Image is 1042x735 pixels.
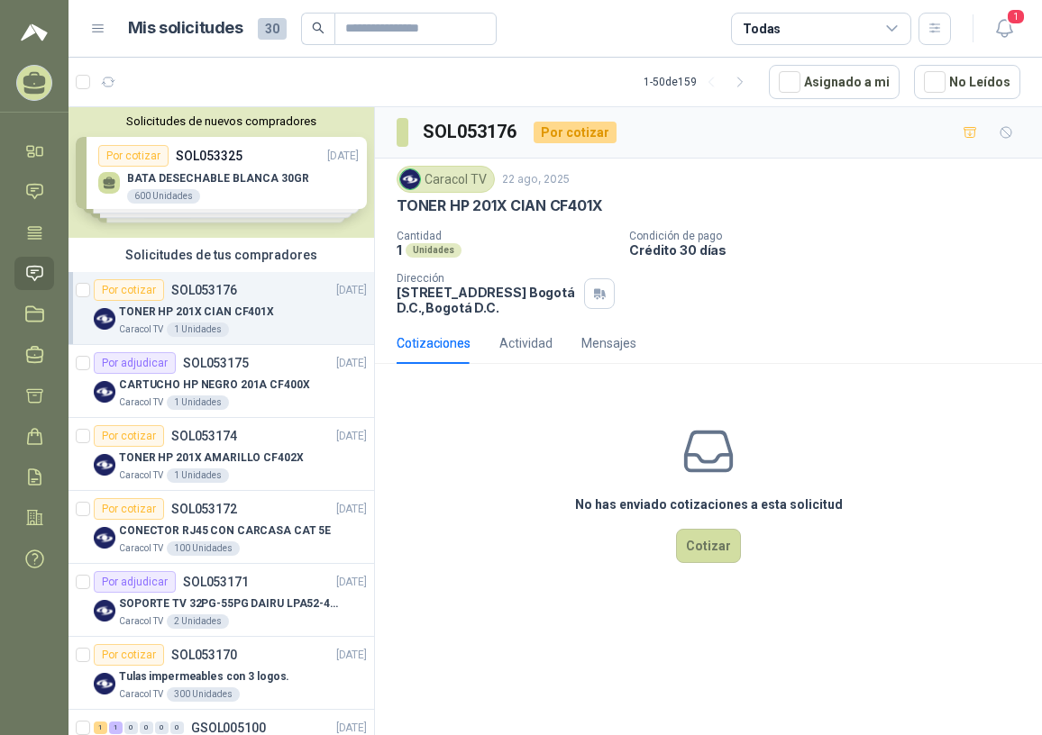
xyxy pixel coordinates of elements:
div: Por cotizar [94,498,164,520]
div: Mensajes [581,333,636,353]
p: Tulas impermeables con 3 logos. [119,668,289,685]
div: 1 Unidades [167,322,229,337]
p: TONER HP 201X CIAN CF401X [397,196,603,215]
button: Asignado a mi [769,65,900,99]
button: 1 [988,13,1020,45]
div: 1 Unidades [167,468,229,483]
span: search [312,22,324,34]
img: Company Logo [94,673,115,694]
div: Por adjudicar [94,352,176,374]
div: Caracol TV [397,166,495,193]
div: Por cotizar [94,279,164,301]
p: SOL053176 [171,284,237,296]
div: Por adjudicar [94,571,176,593]
p: Caracol TV [119,541,163,556]
h1: Mis solicitudes [128,15,243,41]
div: Por cotizar [94,644,164,666]
div: 1 Unidades [167,395,229,410]
button: No Leídos [914,65,1020,99]
button: Solicitudes de nuevos compradores [76,114,367,128]
p: Cantidad [397,230,615,242]
p: Crédito 30 días [629,242,1035,258]
div: 0 [155,721,169,734]
p: TONER HP 201X AMARILLO CF402X [119,449,304,467]
p: Caracol TV [119,322,163,337]
img: Company Logo [94,308,115,330]
p: CONECTOR RJ45 CON CARCASA CAT 5E [119,522,331,540]
div: 1 [94,721,107,734]
div: 2 Unidades [167,614,229,629]
p: Caracol TV [119,468,163,483]
img: Company Logo [400,169,420,189]
h3: SOL053176 [423,118,519,146]
div: Solicitudes de nuevos compradoresPor cotizarSOL053325[DATE] BATA DESECHABLE BLANCA 30GR600 Unidad... [69,107,374,238]
p: GSOL005100 [191,721,266,734]
div: 0 [170,721,184,734]
p: SOL053170 [171,649,237,661]
p: SOL053174 [171,430,237,442]
img: Company Logo [94,381,115,403]
div: Por cotizar [94,425,164,447]
a: Por cotizarSOL053170[DATE] Company LogoTulas impermeables con 3 logos.Caracol TV300 Unidades [69,637,374,710]
p: [DATE] [336,574,367,591]
button: Cotizar [676,529,741,563]
p: 22 ago, 2025 [502,171,570,188]
p: Condición de pago [629,230,1035,242]
div: Todas [743,19,781,39]
img: Logo peakr [21,22,48,43]
a: Por cotizarSOL053176[DATE] Company LogoTONER HP 201X CIAN CF401XCaracol TV1 Unidades [69,272,374,345]
a: Por cotizarSOL053174[DATE] Company LogoTONER HP 201X AMARILLO CF402XCaracol TV1 Unidades [69,418,374,491]
h3: No has enviado cotizaciones a esta solicitud [575,495,843,514]
div: Unidades [406,243,462,258]
p: Caracol TV [119,614,163,629]
p: Caracol TV [119,395,163,410]
p: TONER HP 201X CIAN CF401X [119,304,274,321]
a: Por adjudicarSOL053175[DATE] Company LogoCARTUCHO HP NEGRO 201A CF400XCaracol TV1 Unidades [69,345,374,418]
p: Dirección [397,272,577,285]
p: CARTUCHO HP NEGRO 201A CF400X [119,377,310,394]
p: SOL053172 [171,503,237,515]
p: [DATE] [336,282,367,299]
div: Por cotizar [534,122,617,143]
div: Actividad [499,333,553,353]
img: Company Logo [94,454,115,476]
p: SOL053175 [183,357,249,369]
div: 100 Unidades [167,541,240,556]
span: 30 [258,18,287,40]
p: SOPORTE TV 32PG-55PG DAIRU LPA52-446KIT2 [119,595,343,612]
p: [DATE] [336,355,367,372]
div: 300 Unidades [167,687,240,702]
div: 0 [140,721,153,734]
div: 0 [124,721,138,734]
p: [DATE] [336,647,367,664]
p: 1 [397,242,402,258]
a: Por adjudicarSOL053171[DATE] Company LogoSOPORTE TV 32PG-55PG DAIRU LPA52-446KIT2Caracol TV2 Unid... [69,564,374,637]
div: 1 [109,721,123,734]
div: Cotizaciones [397,333,471,353]
p: SOL053171 [183,576,249,588]
div: Solicitudes de tus compradores [69,238,374,272]
a: Por cotizarSOL053172[DATE] Company LogoCONECTOR RJ45 CON CARCASA CAT 5ECaracol TV100 Unidades [69,491,374,564]
p: [DATE] [336,501,367,518]
p: Caracol TV [119,687,163,702]
div: 1 - 50 de 159 [644,68,754,96]
img: Company Logo [94,527,115,549]
img: Company Logo [94,600,115,622]
p: [DATE] [336,428,367,445]
p: [STREET_ADDRESS] Bogotá D.C. , Bogotá D.C. [397,285,577,315]
span: 1 [1006,8,1026,25]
